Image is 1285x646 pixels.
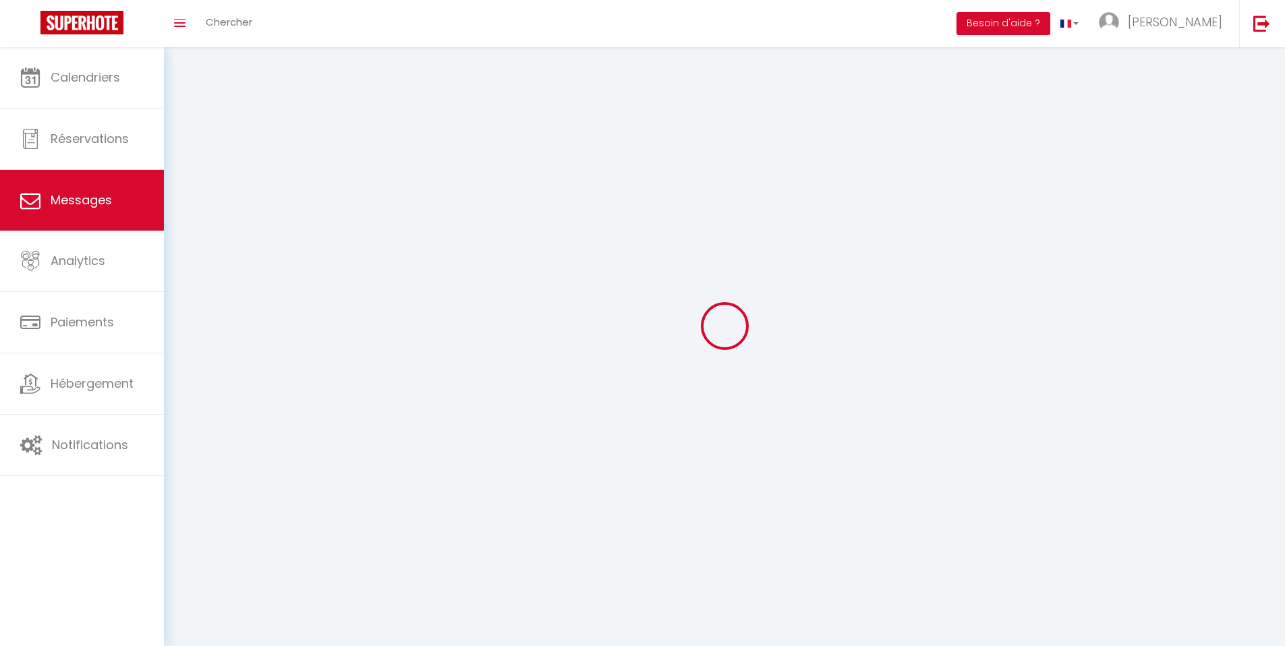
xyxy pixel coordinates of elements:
[206,15,252,29] span: Chercher
[51,252,105,269] span: Analytics
[51,314,114,330] span: Paiements
[1128,13,1222,30] span: [PERSON_NAME]
[1099,12,1119,32] img: ...
[1253,15,1270,32] img: logout
[51,69,120,86] span: Calendriers
[40,11,123,34] img: Super Booking
[51,375,134,392] span: Hébergement
[52,436,128,453] span: Notifications
[956,12,1050,35] button: Besoin d'aide ?
[51,130,129,147] span: Réservations
[51,192,112,208] span: Messages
